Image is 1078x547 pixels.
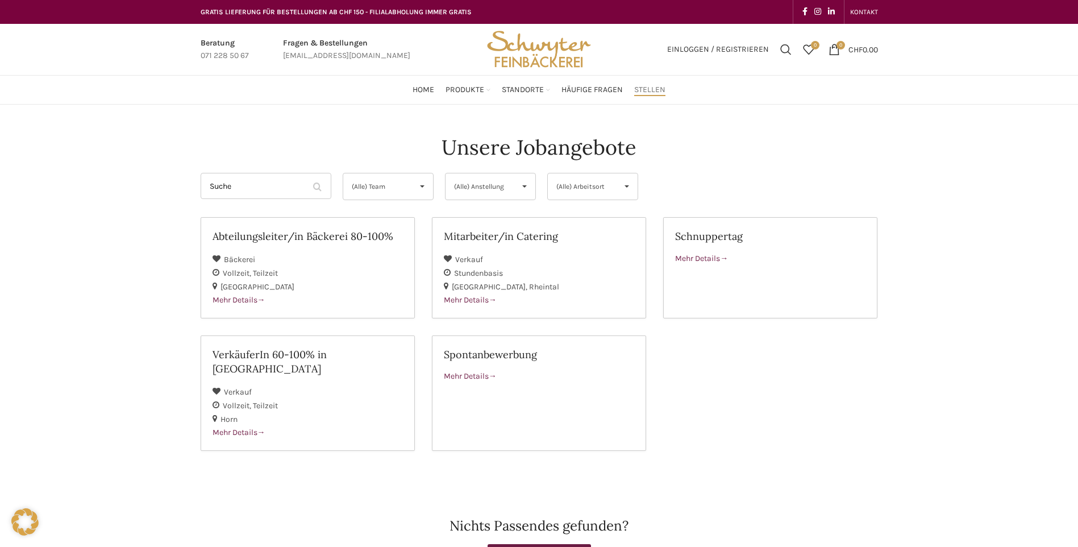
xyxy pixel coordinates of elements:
input: Suche [201,173,331,199]
a: Abteilungsleiter/in Bäckerei 80-100% Bäckerei Vollzeit Teilzeit [GEOGRAPHIC_DATA] Mehr Details [201,217,415,318]
a: Mitarbeiter/in Catering Verkauf Stundenbasis [GEOGRAPHIC_DATA] Rheintal Mehr Details [432,217,646,318]
span: CHF [848,44,863,54]
span: Home [413,85,434,96]
h2: Schnuppertag [675,229,865,243]
h2: Spontanbewerbung [444,347,634,362]
span: Mehr Details [213,428,265,437]
a: Spontanbewerbung Mehr Details [432,335,646,451]
a: Einloggen / Registrieren [661,38,775,61]
a: Instagram social link [811,4,825,20]
span: [GEOGRAPHIC_DATA] [220,282,294,292]
span: 0 [836,41,845,49]
a: Home [413,78,434,101]
h2: Nichts Passendes gefunden? [201,519,878,533]
span: Stundenbasis [454,268,503,278]
span: Bäckerei [224,255,255,264]
a: Häufige Fragen [561,78,623,101]
span: Produkte [446,85,484,96]
span: Mehr Details [213,295,265,305]
span: Mehr Details [444,295,497,305]
span: ▾ [616,173,638,200]
span: ▾ [411,173,433,200]
span: Verkauf [224,387,252,397]
span: Teilzeit [253,401,278,411]
img: Bäckerei Schwyter [483,24,594,75]
span: GRATIS LIEFERUNG FÜR BESTELLUNGEN AB CHF 150 - FILIALABHOLUNG IMMER GRATIS [201,8,472,16]
bdi: 0.00 [848,44,878,54]
div: Main navigation [195,78,884,101]
span: Mehr Details [675,254,728,263]
a: VerkäuferIn 60-100% in [GEOGRAPHIC_DATA] Verkauf Vollzeit Teilzeit Horn Mehr Details [201,335,415,451]
span: Häufige Fragen [561,85,623,96]
span: Vollzeit [223,268,253,278]
span: 0 [811,41,819,49]
div: Secondary navigation [844,1,884,23]
a: Facebook social link [799,4,811,20]
h4: Unsere Jobangebote [442,133,636,161]
a: KONTAKT [850,1,878,23]
span: Einloggen / Registrieren [667,45,769,53]
span: (Alle) Team [352,173,406,200]
span: (Alle) Arbeitsort [556,173,610,200]
a: Site logo [483,44,594,53]
span: Horn [220,415,238,424]
span: Vollzeit [223,401,253,411]
span: Verkauf [455,255,483,264]
a: Linkedin social link [825,4,838,20]
h2: Mitarbeiter/in Catering [444,229,634,243]
span: ▾ [514,173,535,200]
span: KONTAKT [850,8,878,16]
span: (Alle) Anstellung [454,173,508,200]
a: Produkte [446,78,490,101]
a: 0 [797,38,820,61]
a: 0 CHF0.00 [823,38,884,61]
h2: Abteilungsleiter/in Bäckerei 80-100% [213,229,403,243]
a: Infobox link [283,37,410,63]
span: Rheintal [529,282,559,292]
span: Standorte [502,85,544,96]
a: Standorte [502,78,550,101]
a: Infobox link [201,37,249,63]
span: Teilzeit [253,268,278,278]
a: Schnuppertag Mehr Details [663,217,877,318]
a: Suchen [775,38,797,61]
a: Stellen [634,78,665,101]
span: Mehr Details [444,371,497,381]
h2: VerkäuferIn 60-100% in [GEOGRAPHIC_DATA] [213,347,403,376]
span: [GEOGRAPHIC_DATA] [452,282,529,292]
div: Meine Wunschliste [797,38,820,61]
span: Stellen [634,85,665,96]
